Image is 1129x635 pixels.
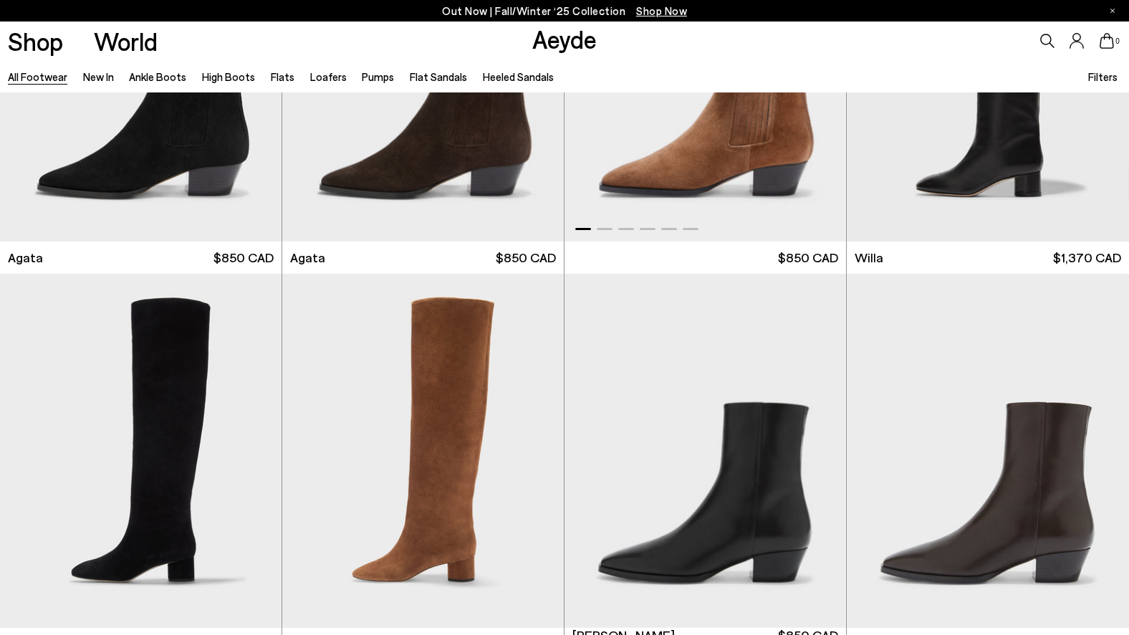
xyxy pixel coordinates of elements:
a: Ankle Boots [129,70,186,83]
a: 0 [1100,33,1114,49]
span: Willa [855,249,883,267]
span: Filters [1088,70,1118,83]
span: $850 CAD [496,249,556,267]
a: New In [83,70,114,83]
span: $850 CAD [778,249,838,267]
span: Navigate to /collections/new-in [636,4,687,17]
img: Baba Pointed Cowboy Boots [564,274,846,628]
a: World [94,29,158,54]
span: Agata [290,249,325,267]
a: All Footwear [8,70,67,83]
p: Out Now | Fall/Winter ‘25 Collection [442,2,687,20]
a: Aeyde [532,24,597,54]
div: 1 / 6 [564,274,846,628]
a: Flat Sandals [410,70,467,83]
a: Loafers [310,70,347,83]
span: 0 [1114,37,1121,45]
a: Agata $850 CAD [282,242,564,274]
img: Willa Suede Knee-High Boots [282,274,564,628]
a: Shop [8,29,63,54]
span: $850 CAD [213,249,274,267]
a: $850 CAD [564,242,846,274]
a: Flats [271,70,294,83]
img: Baba Pointed Cowboy Boots [847,274,1129,628]
a: Next slide Previous slide [564,274,846,628]
span: Agata [8,249,43,267]
a: Willa $1,370 CAD [847,242,1129,274]
span: $1,370 CAD [1053,249,1121,267]
a: Heeled Sandals [483,70,554,83]
a: High Boots [202,70,255,83]
a: Pumps [362,70,394,83]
